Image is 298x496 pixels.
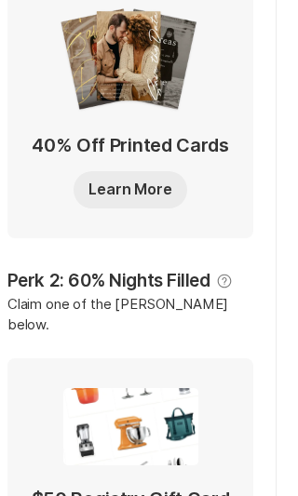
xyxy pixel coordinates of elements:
img: incentive [62,388,198,466]
button: Learn More [74,171,186,208]
p: Claim one of the [PERSON_NAME] below. [7,294,253,358]
p: 40% Off Printed Cards [32,134,228,171]
img: incentive [56,7,205,112]
p: Perk 2: 60% Nights Filled [7,268,210,294]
